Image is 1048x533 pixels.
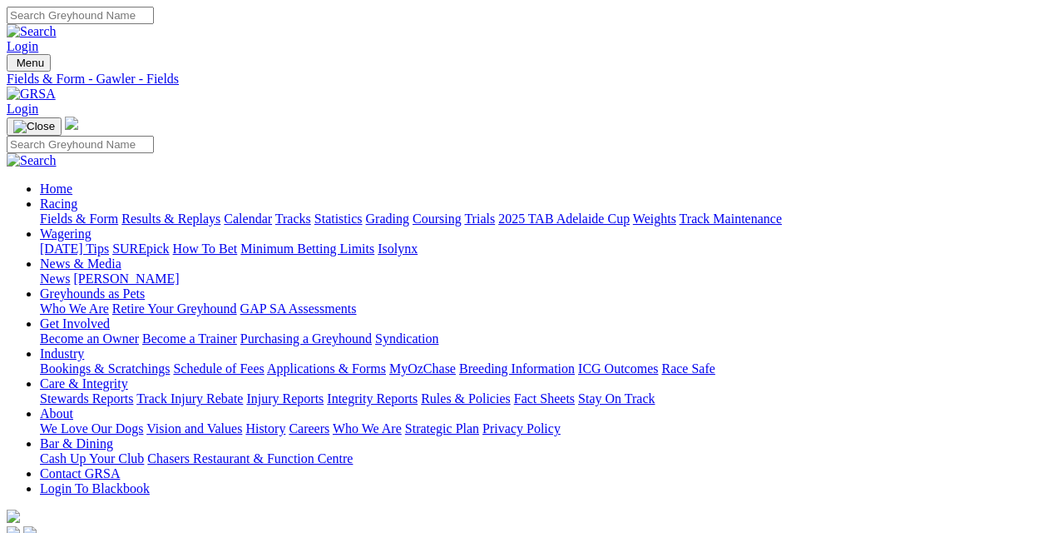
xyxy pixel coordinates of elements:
[482,421,561,436] a: Privacy Policy
[40,242,1041,257] div: Wagering
[40,391,1041,406] div: Care & Integrity
[680,212,782,226] a: Track Maintenance
[112,301,237,316] a: Retire Your Greyhound
[40,331,1041,346] div: Get Involved
[375,331,438,346] a: Syndication
[40,271,1041,286] div: News & Media
[40,182,72,196] a: Home
[7,72,1041,87] a: Fields & Form - Gawler - Fields
[459,361,575,376] a: Breeding Information
[405,421,479,436] a: Strategic Plan
[7,39,38,53] a: Login
[464,212,495,226] a: Trials
[40,361,170,376] a: Bookings & Scratchings
[40,212,1041,227] div: Racing
[40,212,118,226] a: Fields & Form
[7,54,51,72] button: Toggle navigation
[40,376,128,391] a: Care & Integrity
[65,117,78,130] img: logo-grsa-white.png
[40,466,120,481] a: Contact GRSA
[173,242,238,256] a: How To Bet
[121,212,220,226] a: Results & Replays
[275,212,311,226] a: Tracks
[366,212,409,226] a: Grading
[7,136,154,153] input: Search
[40,242,109,256] a: [DATE] Tips
[40,391,133,406] a: Stewards Reports
[240,331,372,346] a: Purchasing a Greyhound
[173,361,264,376] a: Schedule of Fees
[146,421,242,436] a: Vision and Values
[578,391,655,406] a: Stay On Track
[246,391,324,406] a: Injury Reports
[7,87,56,102] img: GRSA
[240,301,357,316] a: GAP SA Assessments
[224,212,272,226] a: Calendar
[147,451,353,466] a: Chasers Restaurant & Function Centre
[40,451,1041,466] div: Bar & Dining
[40,301,109,316] a: Who We Are
[378,242,418,256] a: Isolynx
[498,212,630,226] a: 2025 TAB Adelaide Cup
[40,316,110,331] a: Get Involved
[7,7,154,24] input: Search
[514,391,575,406] a: Fact Sheets
[40,301,1041,316] div: Greyhounds as Pets
[7,24,57,39] img: Search
[40,197,77,211] a: Racing
[40,406,73,421] a: About
[7,510,20,523] img: logo-grsa-white.png
[40,421,143,436] a: We Love Our Dogs
[389,361,456,376] a: MyOzChase
[327,391,418,406] a: Integrity Reports
[40,227,91,241] a: Wagering
[7,102,38,116] a: Login
[40,421,1041,436] div: About
[40,451,144,466] a: Cash Up Your Club
[267,361,386,376] a: Applications & Forms
[7,153,57,168] img: Search
[333,421,402,436] a: Who We Are
[73,271,179,286] a: [PERSON_NAME]
[40,271,70,286] a: News
[289,421,329,436] a: Careers
[421,391,511,406] a: Rules & Policies
[245,421,285,436] a: History
[578,361,658,376] a: ICG Outcomes
[314,212,363,226] a: Statistics
[240,242,374,256] a: Minimum Betting Limits
[7,117,62,136] button: Toggle navigation
[40,361,1041,376] div: Industry
[633,212,676,226] a: Weights
[413,212,462,226] a: Coursing
[40,481,150,496] a: Login To Blackbook
[136,391,243,406] a: Track Injury Rebate
[112,242,169,256] a: SUREpick
[17,57,44,69] span: Menu
[40,286,145,301] a: Greyhounds as Pets
[142,331,237,346] a: Become a Trainer
[40,331,139,346] a: Become an Owner
[661,361,714,376] a: Race Safe
[40,346,84,361] a: Industry
[40,436,113,451] a: Bar & Dining
[13,120,55,133] img: Close
[40,257,121,271] a: News & Media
